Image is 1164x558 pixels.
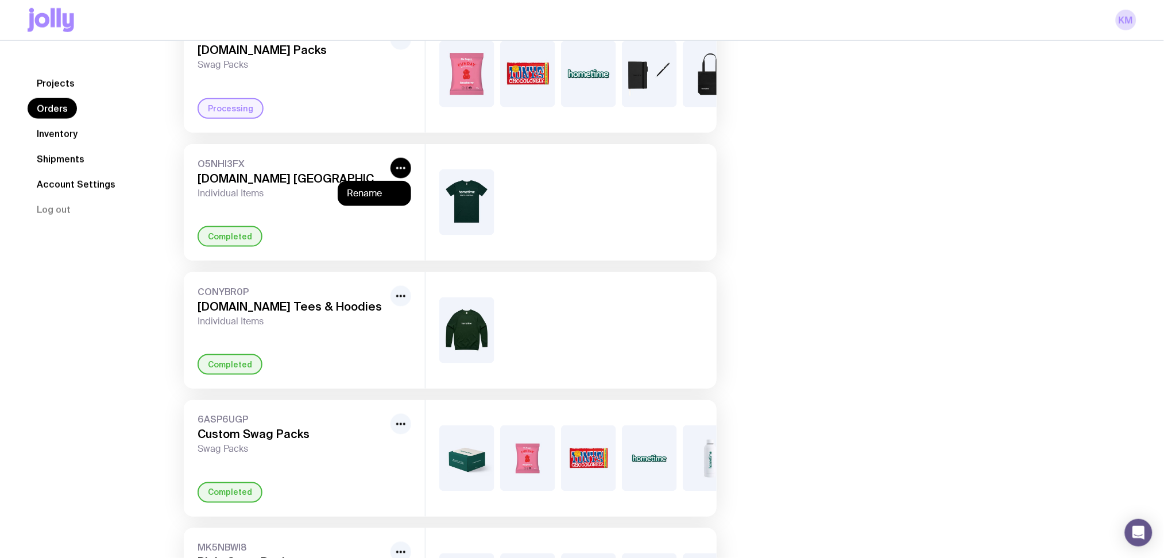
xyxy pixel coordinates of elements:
span: Individual Items [198,316,386,327]
span: O5NHI3FX [198,158,386,169]
button: Rename [347,188,402,199]
button: Log out [28,199,80,220]
span: 6ASP6UGP [198,414,386,425]
a: Shipments [28,149,94,169]
a: Projects [28,73,84,94]
div: Completed [198,226,262,247]
div: Open Intercom Messenger [1125,519,1153,547]
div: Processing [198,98,264,119]
h3: [DOMAIN_NAME] Tees & Hoodies [198,300,386,313]
span: Swag Packs [198,59,386,71]
a: KM [1116,10,1136,30]
span: CONYBR0P [198,286,386,297]
span: Individual Items [198,188,386,199]
a: Inventory [28,123,87,144]
span: MK5NBWI8 [198,542,386,553]
span: Swag Packs [198,444,386,455]
h3: Custom Swag Packs [198,428,386,441]
a: Orders [28,98,77,119]
h3: [DOMAIN_NAME] [GEOGRAPHIC_DATA] [198,172,386,185]
div: Completed [198,482,262,503]
h3: [DOMAIN_NAME] Packs [198,43,386,57]
a: Account Settings [28,174,125,195]
div: Completed [198,354,262,375]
